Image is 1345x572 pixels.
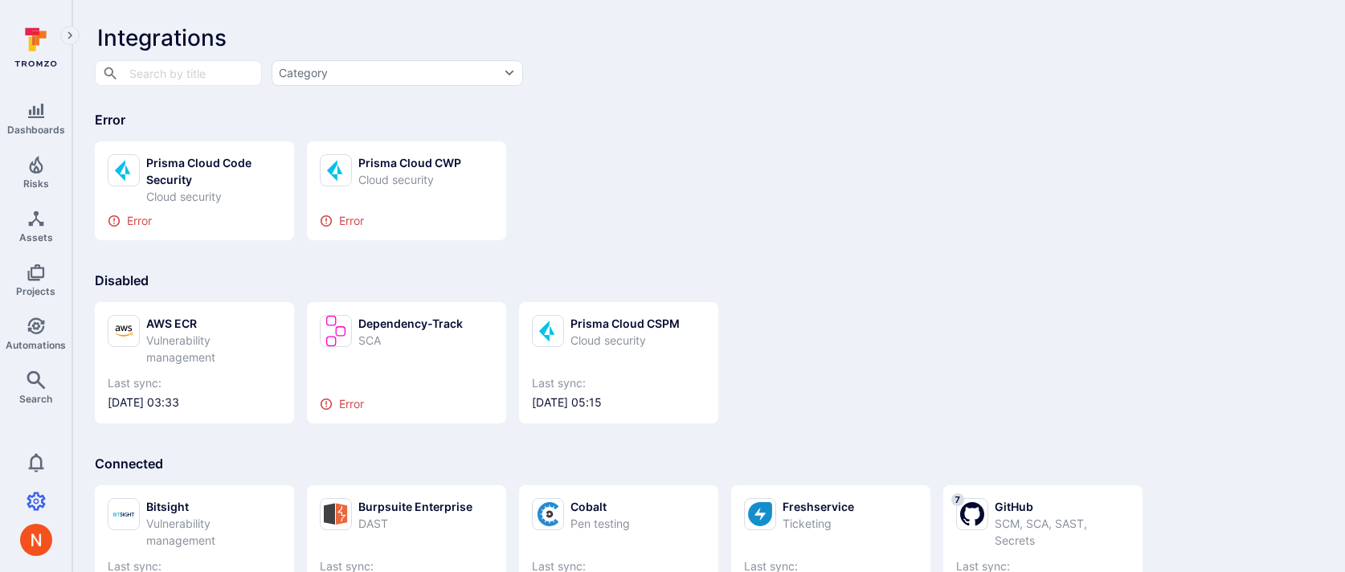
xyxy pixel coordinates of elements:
span: [DATE] 03:33 [108,394,281,411]
div: Category [279,65,328,81]
span: Automations [6,339,66,351]
span: Last sync: [108,375,281,391]
span: Last sync: [532,375,705,391]
span: Error [95,112,125,128]
div: Vulnerability management [146,332,281,366]
a: Prisma Cloud CSPMCloud securityLast sync:[DATE] 05:15 [532,315,705,411]
div: SCA [358,332,463,349]
div: SCM, SCA, SAST, Secrets [995,515,1130,549]
div: Prisma Cloud CWP [358,154,461,171]
div: Cloud security [570,332,680,349]
span: 7 [951,493,964,506]
div: GitHub [995,498,1130,515]
div: Dependency-Track [358,315,463,332]
div: Prisma Cloud Code Security [146,154,281,188]
a: Prisma Cloud Code SecurityCloud securityError [108,154,281,227]
div: Error [108,214,281,227]
span: [DATE] 05:15 [532,394,705,411]
button: Expand navigation menu [60,26,80,45]
div: Cobalt [570,498,630,515]
div: Ticketing [783,515,854,532]
div: Freshservice [783,498,854,515]
span: Connected [95,456,163,472]
div: Burpsuite Enterprise [358,498,472,515]
div: Error [320,214,493,227]
div: AWS ECR [146,315,281,332]
span: Dashboards [7,124,65,136]
a: AWS ECRVulnerability managementLast sync:[DATE] 03:33 [108,315,281,411]
div: Error [320,398,493,411]
a: Dependency-TrackSCAError [320,315,493,411]
span: Search [19,393,52,405]
div: Neeren Patki [20,524,52,556]
input: Search by title [125,59,230,87]
a: Prisma Cloud CWPCloud securityError [320,154,493,227]
span: Projects [16,285,55,297]
button: Category [272,60,523,86]
div: Prisma Cloud CSPM [570,315,680,332]
img: ACg8ocIprwjrgDQnDsNSk9Ghn5p5-B8DpAKWoJ5Gi9syOE4K59tr4Q=s96-c [20,524,52,556]
span: Disabled [95,272,149,288]
span: Risks [23,178,49,190]
div: Cloud security [146,188,281,205]
div: DAST [358,515,472,532]
div: Bitsight [146,498,281,515]
div: Cloud security [358,171,461,188]
span: Assets [19,231,53,243]
span: Integrations [97,24,227,51]
div: Pen testing [570,515,630,532]
i: Expand navigation menu [64,29,76,43]
div: Vulnerability management [146,515,281,549]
